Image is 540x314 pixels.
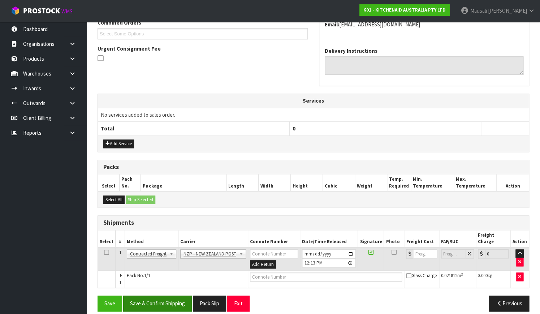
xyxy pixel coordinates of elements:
[126,195,155,204] button: Ship Selected
[116,230,125,247] th: #
[293,125,295,132] span: 0
[363,7,446,13] strong: K01 - KITCHENAID AUSTRALIA PTY LTD
[497,174,529,191] th: Action
[404,230,439,247] th: Freight Cost
[119,249,121,255] span: 1
[248,230,300,247] th: Connote Number
[461,272,463,277] sup: 3
[250,260,276,269] button: Add Return
[411,174,454,191] th: Min. Temperature
[250,272,402,281] input: Connote Number
[454,174,497,191] th: Max. Temperature
[406,272,436,279] span: Glass Charge
[103,164,523,171] h3: Packs
[478,272,488,279] span: 3.000
[250,249,298,258] input: Connote Number
[489,296,529,311] button: Previous
[470,7,487,14] span: Mausali
[141,174,226,191] th: Package
[125,230,178,247] th: Method
[441,249,466,258] input: Freight Adjustment
[325,21,339,28] strong: email
[98,174,119,191] th: Select
[413,249,437,258] input: Freight Cost
[485,249,509,258] input: Freight Charge
[384,230,404,247] th: Photo
[11,6,20,15] img: cube-alt.png
[290,174,323,191] th: Height
[323,174,355,191] th: Cubic
[488,7,527,14] span: [PERSON_NAME]
[193,296,226,311] button: Pack Slip
[300,230,358,247] th: Date/Time Released
[325,47,377,55] label: Delivery Instructions
[98,122,289,136] th: Total
[359,4,450,16] a: K01 - KITCHENAID AUSTRALIA PTY LTD
[439,230,476,247] th: FAF/RUC
[439,271,476,288] td: m
[125,271,248,288] td: Pack No.
[130,250,167,258] span: Contracted Freight
[98,19,141,26] label: Combined Orders
[183,250,236,258] span: NZP - NEW ZEALAND POST
[23,6,60,16] span: ProStock
[119,279,121,285] span: 1
[227,296,250,311] button: Exit
[98,94,529,108] th: Services
[226,174,258,191] th: Length
[61,8,73,15] small: WMS
[119,174,141,191] th: Pack No.
[510,230,529,247] th: Action
[98,230,116,247] th: Select
[355,174,387,191] th: Weight
[387,174,411,191] th: Temp. Required
[98,296,122,311] button: Save
[358,230,384,247] th: Signature
[144,272,150,279] span: 1/1
[441,272,457,279] span: 0.021812
[98,45,161,52] label: Urgent Consignment Fee
[103,195,125,204] button: Select All
[103,139,134,148] button: Add Service
[123,296,192,311] button: Save & Confirm Shipping
[258,174,290,191] th: Width
[98,108,529,121] td: No services added to sales order.
[476,271,510,288] td: kg
[178,230,248,247] th: Carrier
[476,230,510,247] th: Freight Charge
[103,219,523,226] h3: Shipments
